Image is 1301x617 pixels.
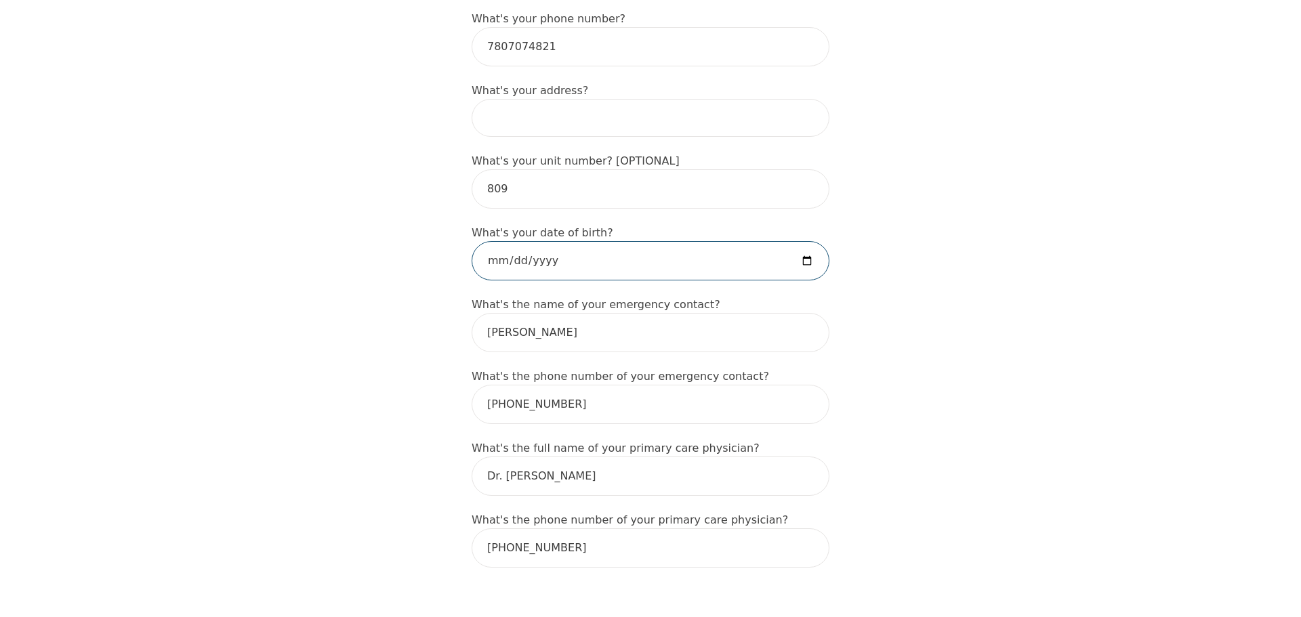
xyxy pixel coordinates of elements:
label: What's the phone number of your primary care physician? [472,513,788,526]
input: Date of Birth [472,241,829,280]
label: What's your unit number? [OPTIONAL] [472,154,680,167]
label: What's the phone number of your emergency contact? [472,370,769,383]
label: What's your phone number? [472,12,625,25]
label: What's your date of birth? [472,226,613,239]
label: What's your address? [472,84,588,97]
label: What's the name of your emergency contact? [472,298,720,311]
label: What's the full name of your primary care physician? [472,442,760,454]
